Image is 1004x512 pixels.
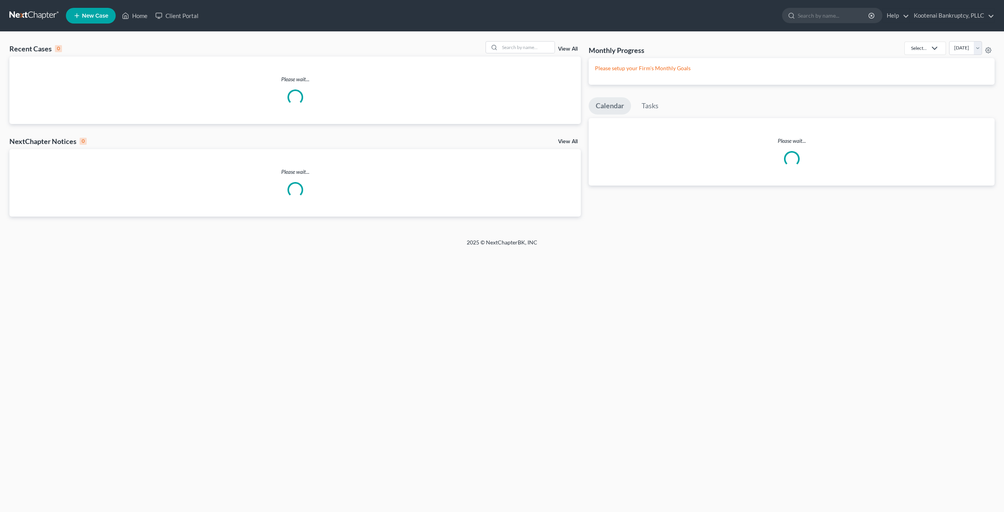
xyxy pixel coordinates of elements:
[911,45,927,51] div: Select...
[9,44,62,53] div: Recent Cases
[151,9,202,23] a: Client Portal
[278,239,726,253] div: 2025 © NextChapterBK, INC
[883,9,909,23] a: Help
[798,8,869,23] input: Search by name...
[82,13,108,19] span: New Case
[9,168,581,176] p: Please wait...
[589,137,995,145] p: Please wait...
[910,9,994,23] a: Kootenai Bankruptcy, PLLC
[558,46,578,52] a: View All
[55,45,62,52] div: 0
[635,97,666,115] a: Tasks
[589,97,631,115] a: Calendar
[118,9,151,23] a: Home
[558,139,578,144] a: View All
[500,42,555,53] input: Search by name...
[589,46,644,55] h3: Monthly Progress
[9,75,581,83] p: Please wait...
[595,64,988,72] p: Please setup your Firm's Monthly Goals
[80,138,87,145] div: 0
[9,137,87,146] div: NextChapter Notices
